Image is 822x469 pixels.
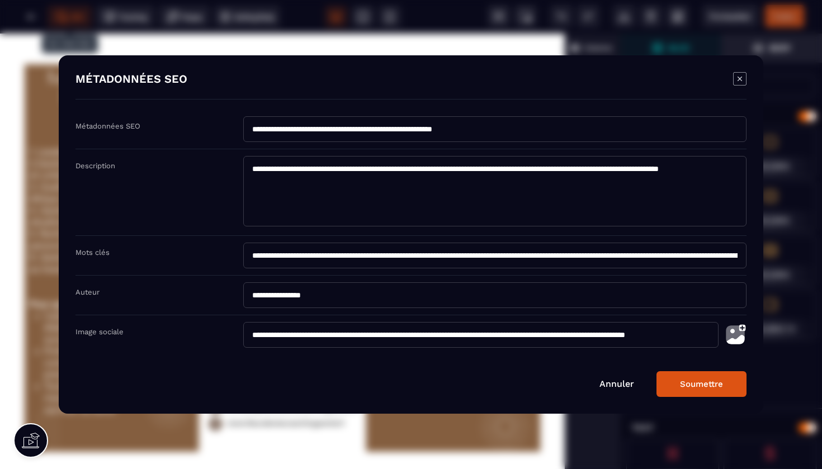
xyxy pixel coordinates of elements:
a: Annuler [599,378,634,389]
img: e08152417638e192df02c6b19a0c8cbb_1.png [8,31,556,418]
label: Image sociale [75,328,124,336]
label: Métadonnées SEO [75,122,140,130]
label: Mots clés [75,248,110,257]
img: photo-upload.002a6cb0.svg [724,322,747,348]
h4: MÉTADONNÉES SEO [75,72,187,88]
label: Description [75,162,115,170]
label: Auteur [75,288,100,296]
button: Soumettre [656,371,747,397]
